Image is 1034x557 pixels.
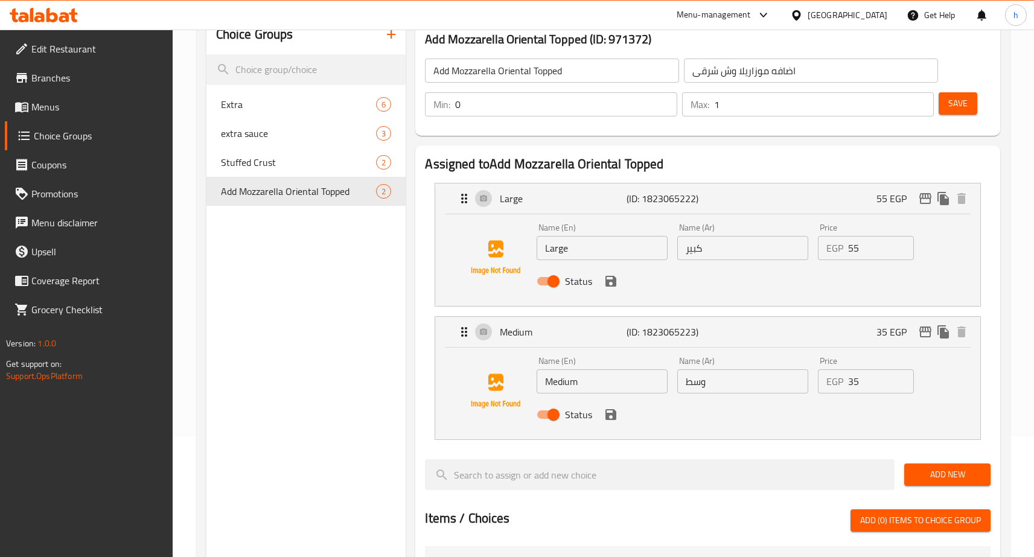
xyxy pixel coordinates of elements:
[31,244,163,259] span: Upsell
[34,129,163,143] span: Choice Groups
[677,369,808,393] input: Enter name Ar
[826,241,843,255] p: EGP
[221,155,377,170] span: Stuffed Crust
[457,352,534,430] img: Medium
[808,8,887,22] div: [GEOGRAPHIC_DATA]
[206,90,406,119] div: Extra6
[31,215,163,230] span: Menu disclaimer
[537,369,668,393] input: Enter name En
[221,97,377,112] span: Extra
[5,150,173,179] a: Coupons
[1013,8,1018,22] span: h
[425,311,991,445] li: ExpandMediumName (En)Name (Ar)PriceEGPStatussave
[31,42,163,56] span: Edit Restaurant
[934,323,953,341] button: duplicate
[425,178,991,311] li: ExpandLargeName (En)Name (Ar)PriceEGPStatussave
[5,92,173,121] a: Menus
[691,97,709,112] p: Max:
[627,325,711,339] p: (ID: 1823065223)
[377,99,391,110] span: 6
[537,236,668,260] input: Enter name En
[565,274,592,288] span: Status
[435,317,980,347] div: Expand
[376,97,391,112] div: Choices
[5,179,173,208] a: Promotions
[5,266,173,295] a: Coverage Report
[677,8,751,22] div: Menu-management
[221,126,377,141] span: extra sauce
[6,368,83,384] a: Support.OpsPlatform
[5,121,173,150] a: Choice Groups
[6,336,36,351] span: Version:
[37,336,56,351] span: 1.0.0
[5,237,173,266] a: Upsell
[5,34,173,63] a: Edit Restaurant
[5,208,173,237] a: Menu disclaimer
[5,295,173,324] a: Grocery Checklist
[376,126,391,141] div: Choices
[31,71,163,85] span: Branches
[826,374,843,389] p: EGP
[31,186,163,201] span: Promotions
[677,236,808,260] input: Enter name Ar
[206,54,406,85] input: search
[500,325,626,339] p: Medium
[850,509,991,532] button: Add (0) items to choice group
[876,191,916,206] p: 55 EGP
[876,325,916,339] p: 35 EGP
[602,272,620,290] button: save
[914,467,981,482] span: Add New
[848,236,914,260] input: Please enter price
[31,302,163,317] span: Grocery Checklist
[435,183,980,214] div: Expand
[953,323,971,341] button: delete
[500,191,626,206] p: Large
[425,509,509,527] h2: Items / Choices
[860,513,981,528] span: Add (0) items to choice group
[376,184,391,199] div: Choices
[31,100,163,114] span: Menus
[206,177,406,206] div: Add Mozzarella Oriental Topped2
[216,25,293,43] h2: Choice Groups
[848,369,914,393] input: Please enter price
[31,273,163,288] span: Coverage Report
[565,407,592,422] span: Status
[425,155,991,173] h2: Assigned to Add Mozzarella Oriental Topped
[31,158,163,172] span: Coupons
[457,219,534,296] img: Large
[377,186,391,197] span: 2
[939,92,977,115] button: Save
[602,406,620,424] button: save
[627,191,711,206] p: (ID: 1823065222)
[206,148,406,177] div: Stuffed Crust2
[377,157,391,168] span: 2
[376,155,391,170] div: Choices
[904,463,991,486] button: Add New
[948,96,968,111] span: Save
[433,97,450,112] p: Min:
[425,30,991,49] h3: Add Mozzarella Oriental Topped (ID: 971372)
[206,119,406,148] div: extra sauce3
[953,189,971,208] button: delete
[221,184,377,199] span: Add Mozzarella Oriental Topped
[934,189,953,208] button: duplicate
[5,63,173,92] a: Branches
[377,128,391,139] span: 3
[916,323,934,341] button: edit
[6,356,62,372] span: Get support on:
[916,189,934,208] button: edit
[425,459,895,490] input: search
